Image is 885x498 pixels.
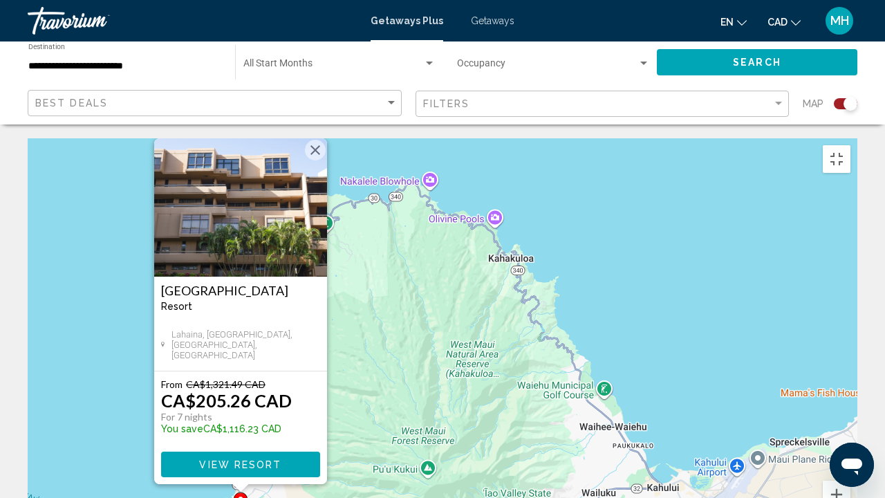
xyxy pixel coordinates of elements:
[28,7,357,35] a: Travorium
[821,6,857,35] button: User Menu
[35,98,398,109] mat-select: Sort by
[199,459,281,470] span: View Resort
[371,15,443,26] a: Getaways Plus
[161,390,292,411] p: CA$205.26 CAD
[186,378,265,390] span: CA$1,321.49 CAD
[161,411,292,423] p: For 7 nights
[161,284,320,297] a: [GEOGRAPHIC_DATA]
[171,329,320,360] span: Lahaina, [GEOGRAPHIC_DATA], [GEOGRAPHIC_DATA], [GEOGRAPHIC_DATA]
[423,98,470,109] span: Filters
[767,17,788,28] span: CAD
[305,140,326,160] button: Close
[803,94,823,113] span: Map
[161,378,183,390] span: From
[161,423,203,434] span: You save
[161,301,192,312] span: Resort
[154,138,327,277] img: C612E01X.jpg
[416,90,790,118] button: Filter
[733,57,781,68] span: Search
[830,14,849,28] span: MH
[471,15,514,26] a: Getaways
[657,49,857,75] button: Search
[720,12,747,32] button: Change language
[767,12,801,32] button: Change currency
[823,145,850,173] button: Toggle fullscreen view
[830,443,874,487] iframe: Button to launch messaging window
[720,17,734,28] span: en
[35,98,108,109] span: Best Deals
[161,423,292,434] p: CA$1,116.23 CAD
[161,452,320,477] button: View Resort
